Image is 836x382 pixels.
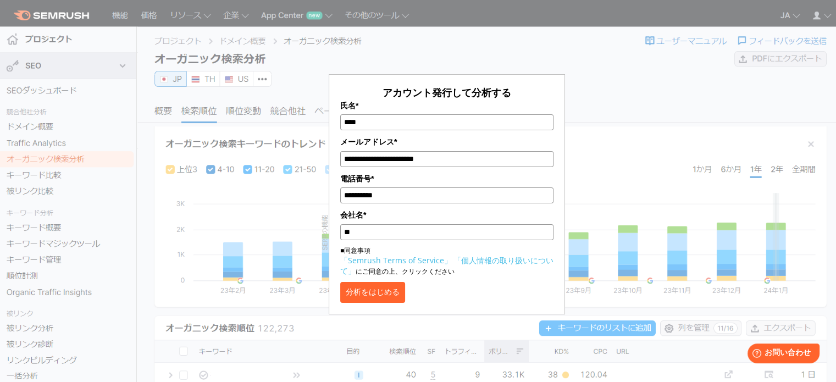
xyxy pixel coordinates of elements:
[340,136,553,148] label: メールアドレス*
[340,246,553,276] p: ■同意事項 にご同意の上、クリックください
[340,173,553,185] label: 電話番号*
[340,255,553,276] a: 「個人情報の取り扱いについて」
[340,282,405,303] button: 分析をはじめる
[340,255,452,265] a: 「Semrush Terms of Service」
[738,339,824,370] iframe: Help widget launcher
[383,86,511,99] span: アカウント発行して分析する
